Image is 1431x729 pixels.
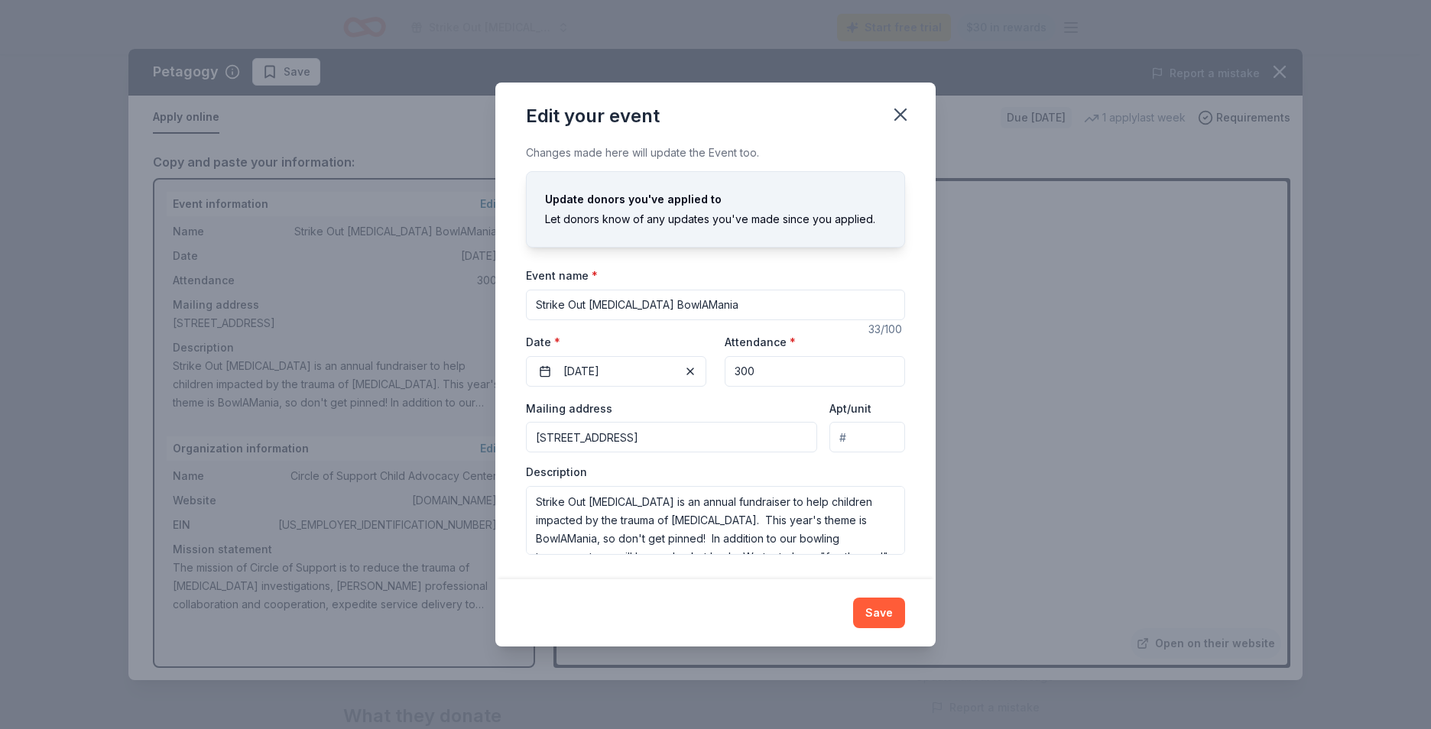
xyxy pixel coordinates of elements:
div: Let donors know of any updates you've made since you applied. [545,210,886,228]
label: Apt/unit [829,401,871,416]
div: 33 /100 [868,320,905,339]
label: Attendance [725,335,796,350]
textarea: Strike Out [MEDICAL_DATA] is an annual fundraiser to help children impacted by the trauma of [MED... [526,486,905,555]
input: Spring Fundraiser [526,290,905,320]
label: Event name [526,268,598,283]
div: Changes made here will update the Event too. [526,144,905,162]
input: 20 [725,356,905,387]
div: Edit your event [526,104,660,128]
label: Description [526,465,587,480]
input: Enter a US address [526,422,817,452]
input: # [829,422,905,452]
button: Save [853,598,905,628]
label: Date [526,335,706,350]
label: Mailing address [526,401,612,416]
div: Update donors you've applied to [545,190,886,209]
button: [DATE] [526,356,706,387]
